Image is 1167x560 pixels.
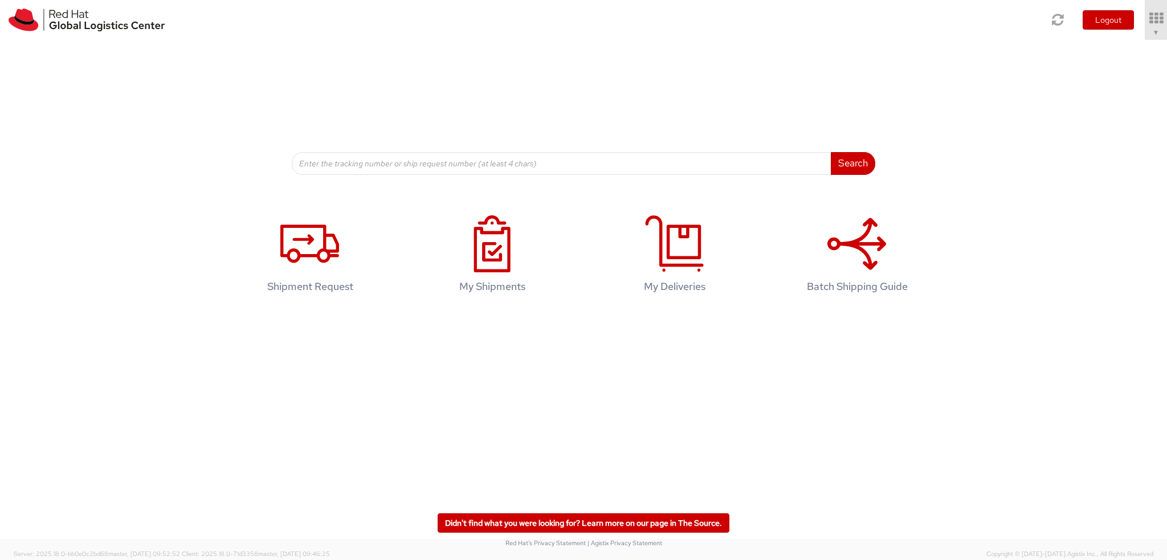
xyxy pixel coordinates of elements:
[225,203,395,310] a: Shipment Request
[601,281,748,292] h4: My Deliveries
[438,513,729,533] a: Didn't find what you were looking for? Learn more on our page in The Source.
[589,203,760,310] a: My Deliveries
[772,203,942,310] a: Batch Shipping Guide
[258,550,330,558] span: master, [DATE] 09:46:25
[182,550,330,558] span: Client: 2025.18.0-71d3358
[108,550,180,558] span: master, [DATE] 09:52:52
[784,281,931,292] h4: Batch Shipping Guide
[505,539,586,547] a: Red Hat's Privacy Statement
[407,203,578,310] a: My Shipments
[419,281,566,292] h4: My Shipments
[14,550,180,558] span: Server: 2025.18.0-bb0e0c2bd68
[236,281,383,292] h4: Shipment Request
[986,550,1153,559] span: Copyright © [DATE]-[DATE] Agistix Inc., All Rights Reserved
[587,539,662,547] a: | Agistix Privacy Statement
[831,152,875,175] button: Search
[1153,28,1160,37] span: ▼
[292,152,831,175] input: Enter the tracking number or ship request number (at least 4 chars)
[9,9,165,31] img: rh-logistics-00dfa346123c4ec078e1.svg
[1083,10,1134,30] button: Logout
